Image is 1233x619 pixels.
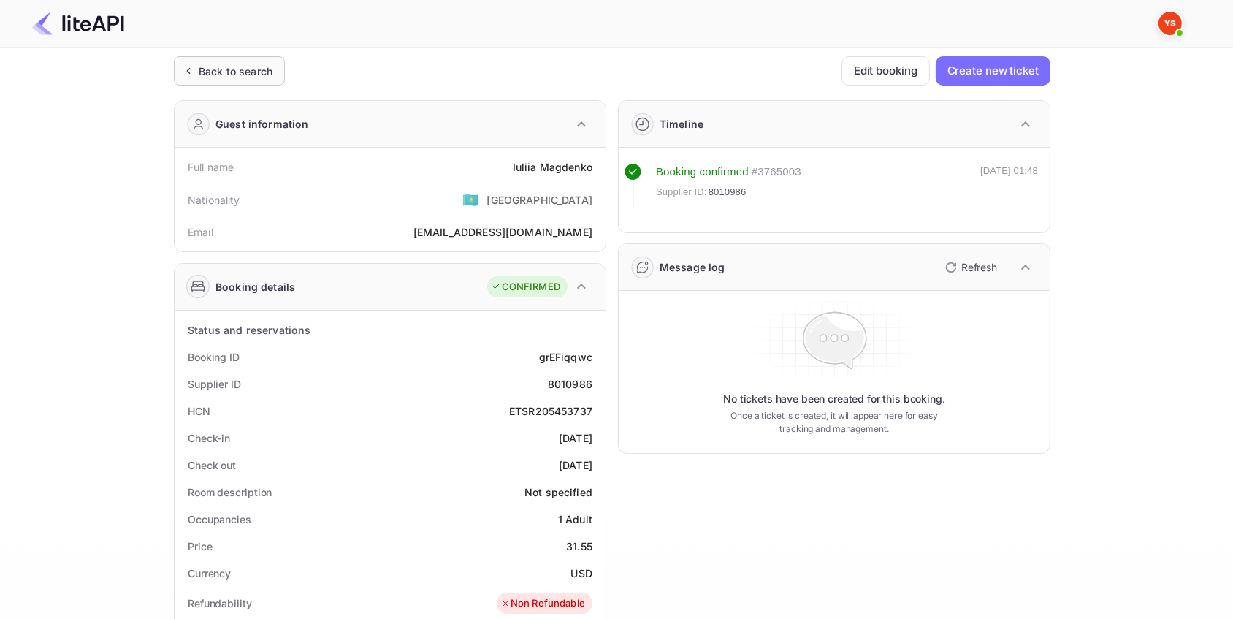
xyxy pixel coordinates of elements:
div: Not specified [524,485,592,500]
div: Timeline [660,116,703,132]
div: Iuliia Magdenko [513,159,592,175]
button: Create new ticket [936,56,1050,86]
button: Refresh [936,256,1003,279]
div: [GEOGRAPHIC_DATA] [486,192,592,208]
div: [DATE] 01:48 [980,164,1038,206]
div: Price [188,539,213,554]
div: Status and reservations [188,322,310,338]
div: 8010986 [548,376,592,392]
div: USD [571,566,592,581]
div: Booking confirmed [656,164,749,181]
p: Refresh [961,259,997,275]
div: [EMAIL_ADDRESS][DOMAIN_NAME] [413,224,592,240]
img: Yandex Support [1158,12,1182,35]
div: Back to search [199,64,272,79]
div: 1 Adult [558,512,592,527]
div: # 3765003 [752,164,801,181]
div: 31.55 [566,539,592,554]
div: Full name [188,159,234,175]
div: Currency [188,566,231,581]
div: [DATE] [559,430,592,446]
div: CONFIRMED [491,280,560,295]
button: Edit booking [841,56,930,86]
span: Supplier ID: [656,185,707,200]
div: Nationality [188,192,240,208]
div: Supplier ID [188,376,241,392]
span: United States [462,186,479,213]
div: Booking ID [188,349,240,365]
div: grEFiqqwc [539,349,592,365]
div: Check out [188,457,236,473]
img: LiteAPI Logo [32,12,124,35]
div: Message log [660,259,725,275]
div: Occupancies [188,512,251,527]
div: Refundability [188,596,252,611]
div: HCN [188,403,210,419]
div: Room description [188,485,272,500]
div: Booking details [215,279,295,295]
div: Guest information [215,116,309,132]
div: Non Refundable [500,596,585,611]
span: 8010986 [709,185,747,200]
div: Check-in [188,430,230,446]
div: Email [188,224,213,240]
div: ETSR205453737 [509,403,592,419]
div: [DATE] [559,457,592,473]
p: Once a ticket is created, it will appear here for easy tracking and management. [719,409,950,436]
p: No tickets have been created for this booking. [723,392,945,406]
